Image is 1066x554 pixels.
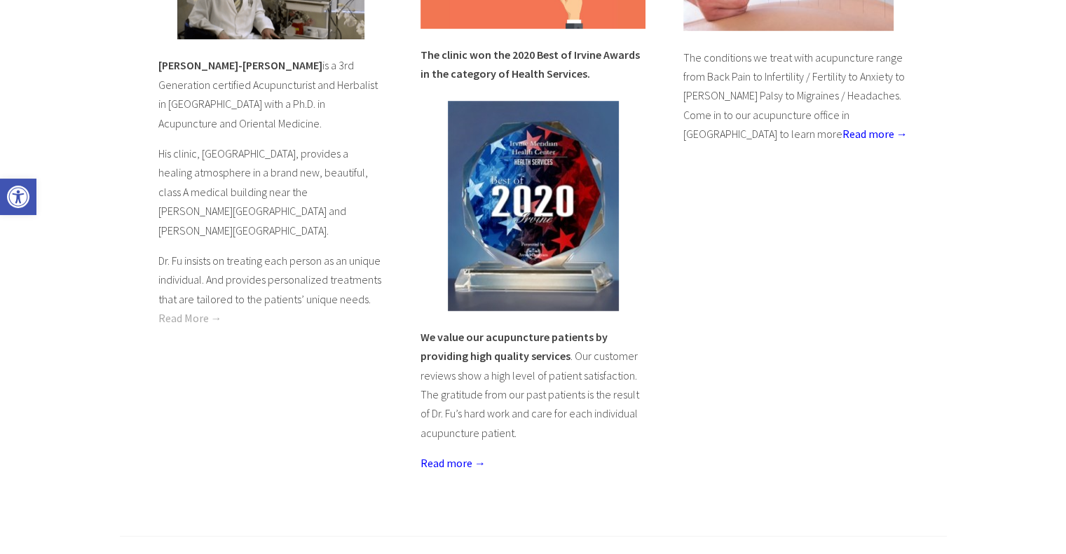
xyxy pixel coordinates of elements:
[421,48,640,81] strong: The clinic won the 2020 Best of Irvine Awards in the category of Health Services.
[421,456,486,470] a: Read more →
[421,330,608,363] strong: We value our acupuncture patients by providing high quality services
[158,144,383,240] p: His clinic, [GEOGRAPHIC_DATA], provides a healing atmosphere in a brand new, beautiful, class A m...
[421,328,645,443] p: . Our customer reviews show a high level of patient satisfaction. The gratitude from our past pat...
[158,56,383,133] p: is a 3rd Generation certified Acupuncturist and Herbalist in [GEOGRAPHIC_DATA] with a Ph.D. in Ac...
[842,127,908,141] a: Read more →
[158,251,383,328] p: Dr. Fu insists on treating each person as an unique individual. And provides personalized treatme...
[158,58,322,72] b: [PERSON_NAME]-[PERSON_NAME]
[158,311,222,325] a: Read More →
[448,101,619,311] img: Best of Acupuncturist Health Services in Irvine 2020
[683,48,908,144] p: The conditions we treat with acupuncture range from Back Pain to Infertility / Fertility to Anxie...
